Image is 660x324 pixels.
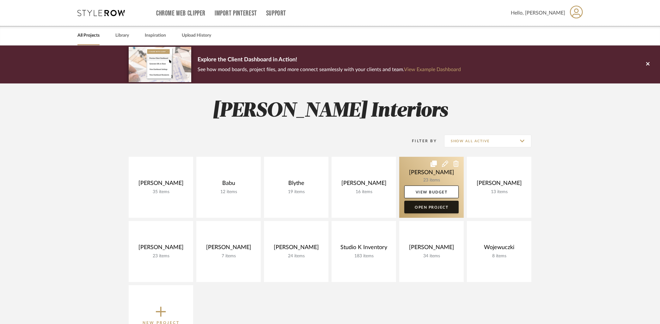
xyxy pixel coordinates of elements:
[472,244,526,254] div: Wojewuczki
[134,244,188,254] div: [PERSON_NAME]
[404,138,437,144] div: Filter By
[472,189,526,195] div: 13 items
[337,189,391,195] div: 16 items
[337,180,391,189] div: [PERSON_NAME]
[215,11,257,16] a: Import Pinterest
[269,189,323,195] div: 19 items
[198,65,461,74] p: See how mood boards, project files, and more connect seamlessly with your clients and team.
[337,254,391,259] div: 183 items
[145,31,166,40] a: Inspiration
[266,11,286,16] a: Support
[511,9,565,17] span: Hello, [PERSON_NAME]
[201,180,256,189] div: Babu
[102,99,558,123] h2: [PERSON_NAME] Interiors
[269,254,323,259] div: 24 items
[201,254,256,259] div: 7 items
[77,31,100,40] a: All Projects
[115,31,129,40] a: Library
[156,11,205,16] a: Chrome Web Clipper
[404,244,459,254] div: [PERSON_NAME]
[269,244,323,254] div: [PERSON_NAME]
[472,254,526,259] div: 8 items
[472,180,526,189] div: [PERSON_NAME]
[201,189,256,195] div: 12 items
[404,67,461,72] a: View Example Dashboard
[134,180,188,189] div: [PERSON_NAME]
[134,189,188,195] div: 35 items
[337,244,391,254] div: Studio K Inventory
[404,201,459,213] a: Open Project
[182,31,211,40] a: Upload History
[134,254,188,259] div: 23 items
[404,186,459,198] a: View Budget
[269,180,323,189] div: Blythe
[201,244,256,254] div: [PERSON_NAME]
[129,47,191,82] img: d5d033c5-7b12-40c2-a960-1ecee1989c38.png
[404,254,459,259] div: 34 items
[198,55,461,65] p: Explore the Client Dashboard in Action!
